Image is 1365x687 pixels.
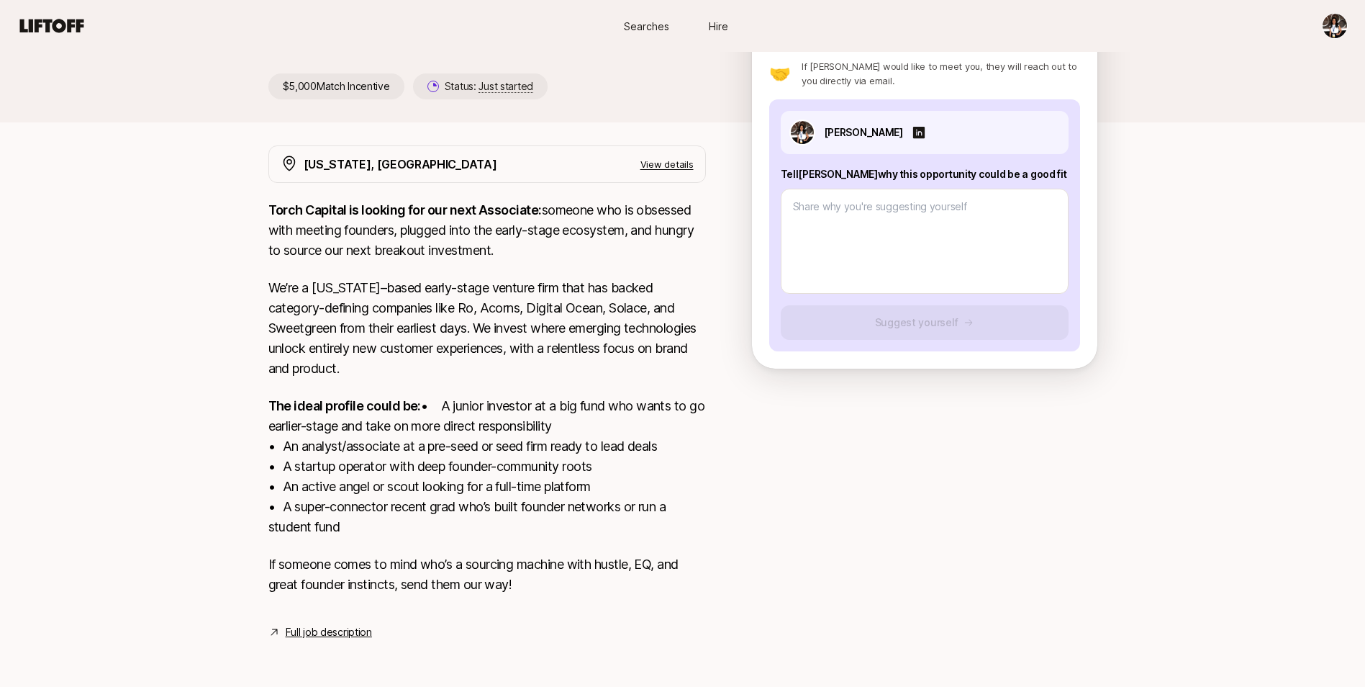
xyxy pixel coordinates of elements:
p: View details [640,157,694,171]
span: Hire [709,19,728,34]
a: Hire [683,13,755,40]
p: someone who is obsessed with meeting founders, plugged into the early-stage ecosystem, and hungry... [268,200,706,261]
strong: Torch Capital is looking for our next Associate: [268,202,542,217]
p: If [PERSON_NAME] would like to meet you, they will reach out to you directly via email. [802,59,1079,88]
p: [US_STATE], [GEOGRAPHIC_DATA] [304,155,497,174]
p: 🤝 [769,65,791,82]
p: Status: [445,78,533,95]
a: Searches [611,13,683,40]
a: Full job description [286,624,372,641]
p: • A junior investor at a big fund who wants to go earlier-stage and take on more direct responsib... [268,396,706,537]
img: Aastha Das [1323,14,1347,38]
span: Searches [624,19,669,34]
p: If someone comes to mind who’s a sourcing machine with hustle, EQ, and great founder instincts, s... [268,554,706,595]
button: Aastha Das [1322,13,1348,39]
img: ACg8ocKg6BhRd3cW1-RW-DgCy553d4xQgd4sQjvr6M7VMXZRKKtrgsIl2Q=s160-c [791,121,814,144]
p: Tell [PERSON_NAME] why this opportunity could be a good fit [781,166,1069,183]
p: $5,000 Match Incentive [268,73,404,99]
strong: The ideal profile could be: [268,398,421,413]
p: [PERSON_NAME] [824,124,903,141]
span: Just started [479,80,533,93]
p: We’re a [US_STATE]–based early-stage venture firm that has backed category-defining companies lik... [268,278,706,379]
